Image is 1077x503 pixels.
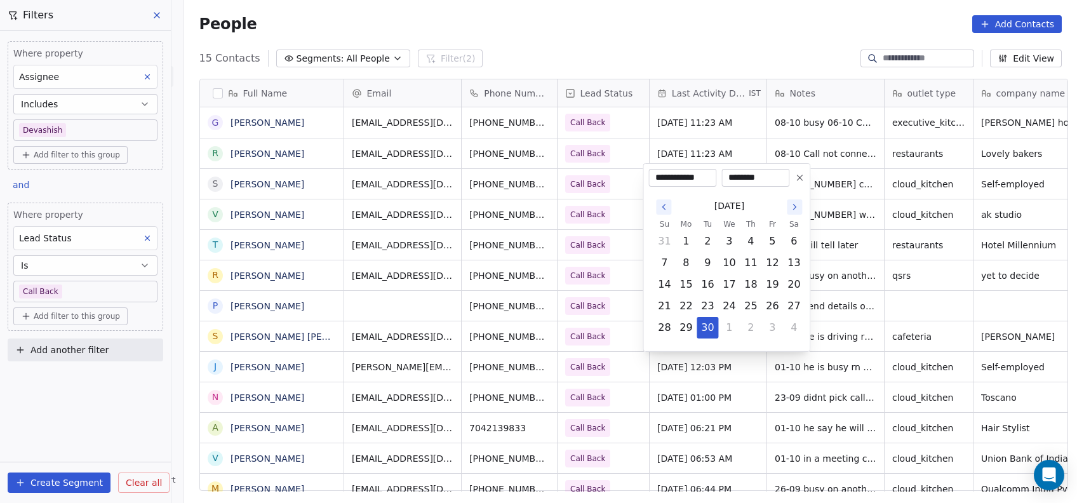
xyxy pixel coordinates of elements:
[783,218,805,231] th: Saturday
[654,253,674,273] button: Sunday, September 7th, 2025
[697,231,718,251] button: Tuesday, September 2nd, 2025
[784,253,804,273] button: Saturday, September 13th, 2025
[784,231,804,251] button: Saturday, September 6th, 2025
[654,274,674,295] button: Sunday, September 14th, 2025
[784,296,804,316] button: Saturday, September 27th, 2025
[719,253,739,273] button: Wednesday, September 10th, 2025
[676,253,696,273] button: Monday, September 8th, 2025
[676,274,696,295] button: Monday, September 15th, 2025
[719,274,739,295] button: Wednesday, September 17th, 2025
[784,318,804,338] button: Saturday, October 4th, 2025
[740,296,761,316] button: Thursday, September 25th, 2025
[762,274,782,295] button: Friday, September 19th, 2025
[676,231,696,251] button: Monday, September 1st, 2025
[654,318,674,338] button: Sunday, September 28th, 2025
[653,218,675,231] th: Sunday
[762,296,782,316] button: Friday, September 26th, 2025
[719,231,739,251] button: Wednesday, September 3rd, 2025
[762,253,782,273] button: Friday, September 12th, 2025
[697,274,718,295] button: Tuesday, September 16th, 2025
[714,199,744,213] span: [DATE]
[740,253,761,273] button: Thursday, September 11th, 2025
[762,318,782,338] button: Friday, October 3rd, 2025
[719,318,739,338] button: Wednesday, October 1st, 2025
[676,296,696,316] button: Monday, September 22nd, 2025
[718,218,740,231] th: Wednesday
[656,199,671,215] button: Go to the Previous Month
[740,274,761,295] button: Thursday, September 18th, 2025
[697,296,718,316] button: Tuesday, September 23rd, 2025
[697,218,718,231] th: Tuesday
[719,296,739,316] button: Wednesday, September 24th, 2025
[740,318,761,338] button: Thursday, October 2nd, 2025
[654,231,674,251] button: Sunday, August 31st, 2025
[676,318,696,338] button: Monday, September 29th, 2025
[740,231,761,251] button: Thursday, September 4th, 2025
[762,231,782,251] button: Friday, September 5th, 2025
[784,274,804,295] button: Saturday, September 20th, 2025
[697,318,718,338] button: Tuesday, September 30th, 2025, selected
[787,199,802,215] button: Go to the Next Month
[740,218,761,231] th: Thursday
[761,218,783,231] th: Friday
[654,296,674,316] button: Sunday, September 21st, 2025
[653,218,805,339] table: September 2025
[697,253,718,273] button: Tuesday, September 9th, 2025
[675,218,697,231] th: Monday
